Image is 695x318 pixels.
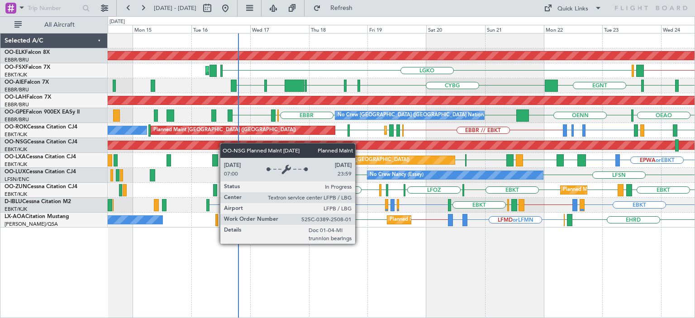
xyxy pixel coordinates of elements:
[5,101,29,108] a: EBBR/BRU
[5,65,50,70] a: OO-FSXFalcon 7X
[28,1,80,15] input: Trip Number
[5,139,77,145] a: OO-NSGCessna Citation CJ4
[5,65,25,70] span: OO-FSX
[5,154,26,160] span: OO-LXA
[5,95,26,100] span: OO-LAH
[426,25,485,33] div: Sat 20
[5,71,27,78] a: EBKT/KJK
[5,57,29,63] a: EBBR/BRU
[309,25,368,33] div: Thu 18
[539,1,606,15] button: Quick Links
[323,5,361,11] span: Refresh
[24,22,95,28] span: All Aircraft
[5,95,51,100] a: OO-LAHFalcon 7X
[5,50,50,55] a: OO-ELKFalcon 8X
[390,213,490,227] div: Planned Maint Nice ([GEOGRAPHIC_DATA])
[5,169,76,175] a: OO-LUXCessna Citation CJ4
[5,124,27,130] span: OO-ROK
[191,25,250,33] div: Tue 16
[5,161,27,168] a: EBKT/KJK
[5,80,24,85] span: OO-AIE
[5,221,58,228] a: [PERSON_NAME]/QSA
[370,168,424,182] div: No Crew Nancy (Essey)
[10,18,98,32] button: All Aircraft
[5,206,27,213] a: EBKT/KJK
[5,176,29,183] a: LFSN/ENC
[5,86,29,93] a: EBBR/BRU
[5,214,25,219] span: LX-AOA
[309,1,363,15] button: Refresh
[5,184,77,190] a: OO-ZUNCessna Citation CJ4
[109,18,125,26] div: [DATE]
[5,109,26,115] span: OO-GPE
[367,25,426,33] div: Fri 19
[544,25,603,33] div: Mon 22
[5,154,76,160] a: OO-LXACessna Citation CJ4
[563,183,668,197] div: Planned Maint Kortrijk-[GEOGRAPHIC_DATA]
[5,109,80,115] a: OO-GPEFalcon 900EX EASy II
[153,123,296,137] div: Planned Maint [GEOGRAPHIC_DATA] ([GEOGRAPHIC_DATA])
[5,184,27,190] span: OO-ZUN
[5,124,77,130] a: OO-ROKCessna Citation CJ4
[154,4,196,12] span: [DATE] - [DATE]
[5,199,22,204] span: D-IBLU
[5,146,27,153] a: EBKT/KJK
[5,169,26,175] span: OO-LUX
[5,199,71,204] a: D-IBLUCessna Citation M2
[557,5,588,14] div: Quick Links
[5,131,27,138] a: EBKT/KJK
[5,191,27,198] a: EBKT/KJK
[5,80,49,85] a: OO-AIEFalcon 7X
[5,50,25,55] span: OO-ELK
[267,153,409,167] div: Planned Maint [GEOGRAPHIC_DATA] ([GEOGRAPHIC_DATA])
[208,64,307,77] div: AOG Maint Kortrijk-[GEOGRAPHIC_DATA]
[133,25,191,33] div: Mon 15
[250,25,309,33] div: Wed 17
[602,25,661,33] div: Tue 23
[5,214,69,219] a: LX-AOACitation Mustang
[5,116,29,123] a: EBBR/BRU
[485,25,544,33] div: Sun 21
[338,109,489,122] div: No Crew [GEOGRAPHIC_DATA] ([GEOGRAPHIC_DATA] National)
[5,139,27,145] span: OO-NSG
